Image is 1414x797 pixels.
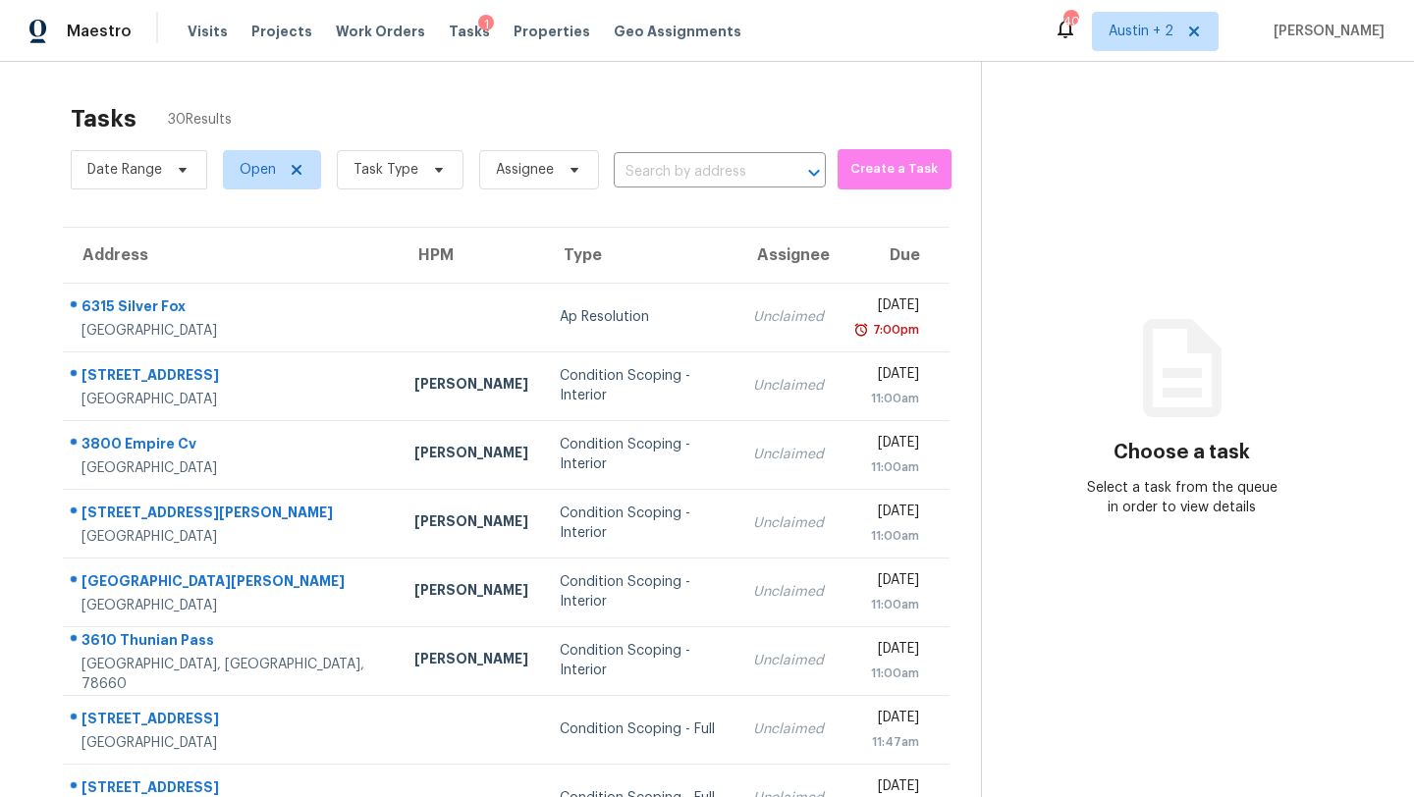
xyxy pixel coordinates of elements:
th: Assignee [737,228,840,283]
button: Open [800,159,828,186]
input: Search by address [614,157,771,187]
div: 3610 Thunian Pass [82,630,383,655]
th: HPM [399,228,544,283]
div: 11:00am [855,664,918,683]
div: Unclaimed [753,513,824,533]
h3: Choose a task [1114,443,1250,462]
span: Assignee [496,160,554,180]
div: 11:00am [855,595,918,614]
span: Visits [188,22,228,41]
div: 11:47am [855,732,918,752]
div: Condition Scoping - Interior [560,435,723,474]
div: [GEOGRAPHIC_DATA][PERSON_NAME] [82,571,383,596]
div: [PERSON_NAME] [414,374,528,398]
div: 6315 Silver Fox [82,296,383,321]
div: [DATE] [855,295,918,320]
div: Condition Scoping - Full [560,719,723,739]
div: [STREET_ADDRESS] [82,709,383,733]
span: Tasks [449,25,490,38]
div: Select a task from the queue in order to view details [1082,478,1282,517]
div: [PERSON_NAME] [414,511,528,536]
span: Date Range [87,160,162,180]
th: Type [544,228,738,283]
div: [STREET_ADDRESS] [82,365,383,390]
div: Unclaimed [753,719,824,739]
div: [STREET_ADDRESS][PERSON_NAME] [82,503,383,527]
span: Task Type [353,160,418,180]
div: 7:00pm [869,320,919,340]
div: 3800 Empire Cv [82,434,383,458]
div: [GEOGRAPHIC_DATA] [82,733,383,753]
span: Maestro [67,22,132,41]
div: Condition Scoping - Interior [560,572,723,611]
span: Austin + 2 [1109,22,1173,41]
div: Condition Scoping - Interior [560,366,723,405]
th: Address [63,228,399,283]
span: Projects [251,22,312,41]
div: Condition Scoping - Interior [560,641,723,680]
button: Create a Task [838,149,951,189]
span: Create a Task [847,158,941,181]
div: Unclaimed [753,582,824,602]
div: 11:00am [855,457,918,477]
div: [DATE] [855,708,918,732]
span: Properties [514,22,590,41]
div: 11:00am [855,526,918,546]
div: Unclaimed [753,376,824,396]
div: [DATE] [855,502,918,526]
div: Unclaimed [753,445,824,464]
h2: Tasks [71,109,136,129]
span: [PERSON_NAME] [1266,22,1385,41]
div: [GEOGRAPHIC_DATA] [82,321,383,341]
div: 40 [1063,12,1077,31]
span: 30 Results [168,110,232,130]
div: [PERSON_NAME] [414,580,528,605]
div: [DATE] [855,570,918,595]
div: [GEOGRAPHIC_DATA] [82,390,383,409]
div: [GEOGRAPHIC_DATA] [82,596,383,615]
div: [DATE] [855,433,918,457]
div: [PERSON_NAME] [414,649,528,673]
th: Due [840,228,949,283]
div: [DATE] [855,364,918,389]
div: [DATE] [855,639,918,664]
span: Geo Assignments [614,22,741,41]
div: 11:00am [855,389,918,408]
span: Open [240,160,276,180]
div: [GEOGRAPHIC_DATA] [82,458,383,478]
div: Unclaimed [753,651,824,670]
span: Work Orders [336,22,425,41]
div: Unclaimed [753,307,824,327]
div: Ap Resolution [560,307,723,327]
img: Overdue Alarm Icon [853,320,869,340]
div: 1 [478,15,494,34]
div: Condition Scoping - Interior [560,504,723,543]
div: [PERSON_NAME] [414,443,528,467]
div: [GEOGRAPHIC_DATA], [GEOGRAPHIC_DATA], 78660 [82,655,383,694]
div: [GEOGRAPHIC_DATA] [82,527,383,547]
